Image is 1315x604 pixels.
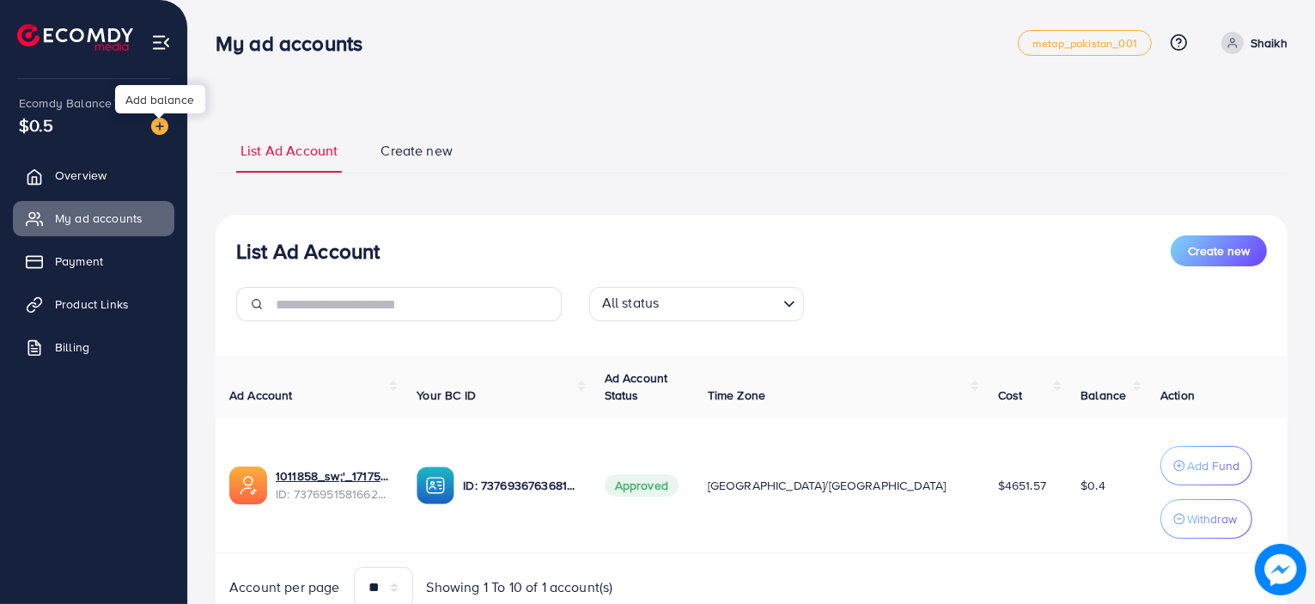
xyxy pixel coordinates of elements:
span: Ecomdy Balance [19,95,112,112]
p: Add Fund [1187,455,1239,476]
a: My ad accounts [13,201,174,235]
a: Billing [13,330,174,364]
span: List Ad Account [240,141,338,161]
span: Approved [605,474,679,497]
span: Create new [380,141,453,161]
a: metap_pakistan_001 [1018,30,1152,56]
a: Overview [13,158,174,192]
a: Product Links [13,287,174,321]
span: ID: 7376951581662724097 [276,485,389,503]
span: Showing 1 To 10 of 1 account(s) [427,577,613,597]
img: logo [17,24,133,51]
span: Create new [1188,242,1250,259]
span: Billing [55,339,89,356]
div: <span class='underline'>1011858_sw;'_1717580397034</span></br>7376951581662724097 [276,467,389,503]
span: Time Zone [708,387,765,404]
button: Add Fund [1160,446,1252,485]
span: [GEOGRAPHIC_DATA]/[GEOGRAPHIC_DATA] [708,477,947,494]
span: Payment [55,253,103,270]
h3: List Ad Account [236,239,380,264]
span: Product Links [55,296,129,313]
div: Search for option [589,287,804,321]
input: Search for option [664,290,776,317]
span: Cost [998,387,1023,404]
p: Shaikh [1251,33,1288,53]
div: Add balance [115,85,205,113]
button: Create new [1171,235,1267,266]
a: 1011858_sw;'_1717580397034 [276,467,389,485]
span: Account per page [229,577,340,597]
img: image [1255,544,1306,595]
a: Payment [13,244,174,278]
span: Overview [55,167,107,184]
span: $0.5 [19,113,54,137]
span: Ad Account [229,387,293,404]
span: Ad Account Status [605,369,668,404]
p: ID: 7376936763681652753 [463,475,576,496]
img: ic-ba-acc.ded83a64.svg [417,467,454,504]
span: $4651.57 [998,477,1046,494]
img: image [151,118,168,135]
span: My ad accounts [55,210,143,227]
span: Your BC ID [417,387,476,404]
span: $0.4 [1081,477,1105,494]
p: Withdraw [1187,509,1237,529]
span: All status [599,290,663,317]
span: Action [1160,387,1195,404]
span: metap_pakistan_001 [1032,38,1137,49]
h3: My ad accounts [216,31,376,56]
span: Balance [1081,387,1126,404]
a: Shaikh [1215,32,1288,54]
img: menu [151,33,171,52]
button: Withdraw [1160,499,1252,539]
img: ic-ads-acc.e4c84228.svg [229,467,267,504]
